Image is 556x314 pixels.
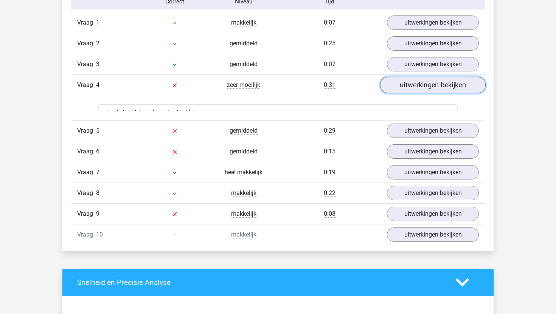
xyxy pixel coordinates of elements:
[230,127,258,135] span: gemiddeld
[387,165,479,179] a: uitwerkingen bekijken
[77,126,96,135] span: Vraag
[77,39,96,48] span: Vraag
[324,81,335,89] span: 0:31
[231,19,256,26] span: makkelijk
[324,189,335,197] span: 0:22
[387,227,479,242] a: uitwerkingen bekijken
[324,148,335,155] span: 0:15
[324,60,335,68] span: 0:07
[96,148,99,155] span: 6
[96,189,99,196] span: 8
[324,19,335,26] span: 0:07
[387,186,479,200] a: uitwerkingen bekijken
[96,40,99,47] span: 2
[387,57,479,71] a: uitwerkingen bekijken
[324,169,335,176] span: 0:19
[380,77,486,93] a: uitwerkingen bekijken
[77,230,96,239] span: Vraag
[225,169,262,176] span: heel makkelijk
[387,15,479,30] a: uitwerkingen bekijken
[96,19,99,26] span: 1
[77,209,96,218] span: Vraag
[231,210,256,218] span: makkelijk
[387,36,479,51] a: uitwerkingen bekijken
[96,210,99,217] span: 9
[230,148,258,155] span: gemiddeld
[387,207,479,221] a: uitwerkingen bekijken
[387,124,479,138] a: uitwerkingen bekijken
[96,60,99,68] span: 3
[96,127,99,134] span: 5
[231,189,256,197] span: makkelijk
[230,60,258,68] span: gemiddeld
[77,278,444,287] h4: Snelheid en Precisie Analyse
[387,144,479,159] a: uitwerkingen bekijken
[77,147,96,156] span: Vraag
[324,210,335,218] span: 0:08
[230,40,258,47] span: gemiddeld
[324,40,335,47] span: 0:25
[77,80,96,90] span: Vraag
[96,81,99,88] span: 4
[227,81,260,89] span: zeer moeilijk
[77,168,96,177] span: Vraag
[140,230,209,239] div: -
[96,169,99,176] span: 7
[96,231,103,238] span: 10
[77,60,96,69] span: Vraag
[77,18,96,27] span: Vraag
[98,104,458,111] div: daad staat tot ... als ... staat tot lel
[231,231,256,238] span: makkelijk
[324,127,335,135] span: 0:29
[77,189,96,198] span: Vraag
